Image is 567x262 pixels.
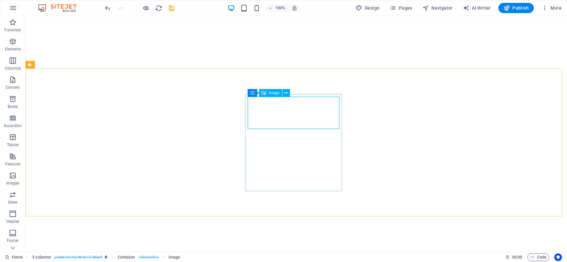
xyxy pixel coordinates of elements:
[512,253,522,261] span: 00 00
[356,5,380,11] span: Design
[168,4,175,12] button: save
[275,4,285,12] h6: 100%
[8,200,18,205] p: Slider
[269,91,279,95] span: Image
[6,219,19,224] p: Header
[7,238,19,243] p: Footer
[463,5,491,11] span: AI Writer
[155,4,162,12] button: reload
[265,4,288,12] button: 100%
[168,4,175,12] i: Save (Ctrl+S)
[4,123,22,128] p: Accordion
[353,3,382,13] div: Design (Ctrl+Alt+Y)
[138,253,158,261] span: . columns-box
[5,253,23,261] a: Click to cancel selection. Double-click to open Pages
[498,3,534,13] button: Publish
[554,253,562,261] button: Usercentrics
[6,85,20,90] p: Content
[539,3,564,13] button: More
[155,4,162,12] i: Reload page
[142,4,150,12] button: Click here to leave preview mode and continue editing
[37,4,85,12] img: Editor Logo
[168,253,180,261] span: Click to select. Double-click to edit
[7,142,19,147] p: Tables
[32,253,180,261] nav: breadcrumb
[504,5,529,11] span: Publish
[420,3,455,13] button: Navigator
[517,255,518,259] span: :
[505,253,522,261] h6: Session time
[5,161,20,167] p: Features
[527,253,549,261] button: Code
[6,181,19,186] p: Images
[4,27,21,33] p: Favorites
[541,5,562,11] span: More
[5,66,21,71] p: Columns
[118,253,136,261] span: Click to select. Double-click to edit
[460,3,493,13] button: AI Writer
[8,104,18,109] p: Boxes
[104,4,111,12] button: undo
[422,5,453,11] span: Navigator
[5,47,21,52] p: Elements
[105,255,108,259] i: This element is a customizable preset
[387,3,414,13] button: Pages
[32,253,51,261] span: Click to select. Double-click to edit
[530,253,546,261] span: Code
[353,3,382,13] button: Design
[292,5,297,11] i: On resize automatically adjust zoom level to fit chosen device.
[390,5,412,11] span: Pages
[104,4,111,12] i: Undo: Change text (Ctrl+Z)
[54,253,102,261] span: . preset-columns-three-v2-default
